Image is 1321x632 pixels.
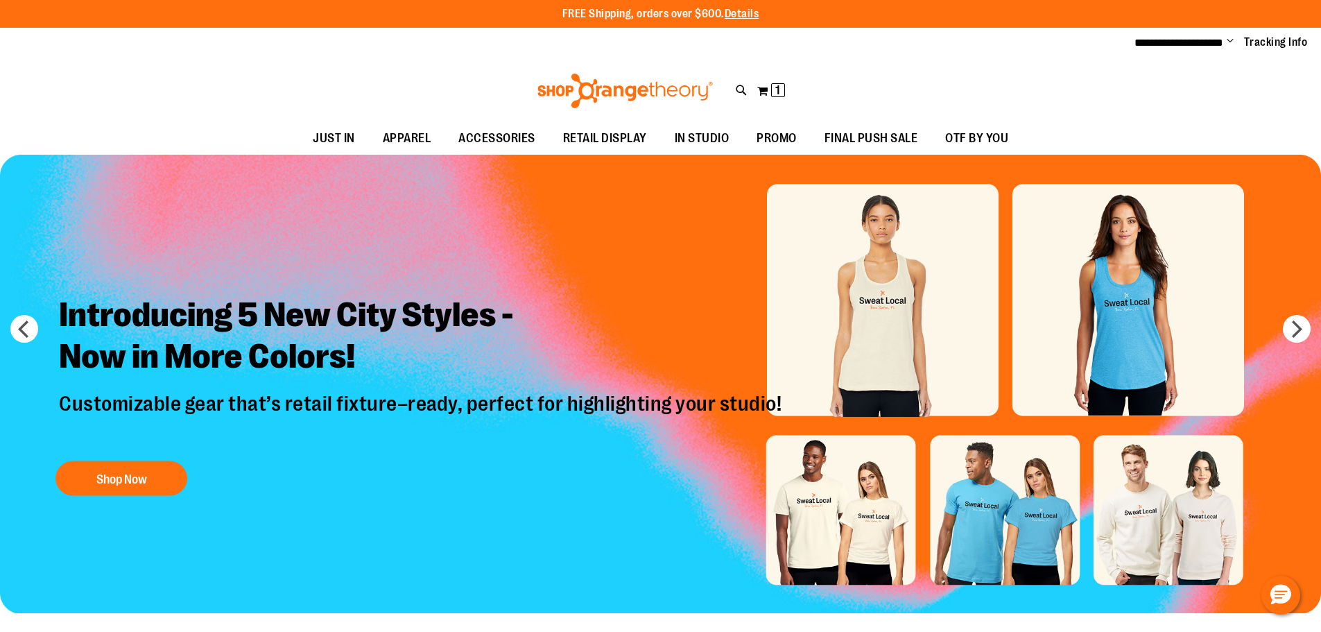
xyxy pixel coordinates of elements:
[661,123,743,155] a: IN STUDIO
[535,74,715,108] img: Shop Orangetheory
[931,123,1022,155] a: OTF BY YOU
[824,123,918,154] span: FINAL PUSH SALE
[49,283,795,391] h2: Introducing 5 New City Styles - Now in More Colors!
[757,123,797,154] span: PROMO
[775,83,780,97] span: 1
[458,123,535,154] span: ACCESSORIES
[299,123,369,155] a: JUST IN
[1244,35,1308,50] a: Tracking Info
[549,123,661,155] a: RETAIL DISPLAY
[55,461,187,495] button: Shop Now
[563,123,647,154] span: RETAIL DISPLAY
[675,123,729,154] span: IN STUDIO
[49,391,795,447] p: Customizable gear that’s retail fixture–ready, perfect for highlighting your studio!
[10,315,38,343] button: prev
[1227,35,1234,49] button: Account menu
[1261,576,1300,615] button: Hello, have a question? Let’s chat.
[811,123,932,155] a: FINAL PUSH SALE
[725,8,759,20] a: Details
[383,123,431,154] span: APPAREL
[49,283,795,502] a: Introducing 5 New City Styles -Now in More Colors! Customizable gear that’s retail fixture–ready,...
[1283,315,1311,343] button: next
[945,123,1008,154] span: OTF BY YOU
[444,123,549,155] a: ACCESSORIES
[313,123,355,154] span: JUST IN
[369,123,445,155] a: APPAREL
[562,6,759,22] p: FREE Shipping, orders over $600.
[743,123,811,155] a: PROMO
